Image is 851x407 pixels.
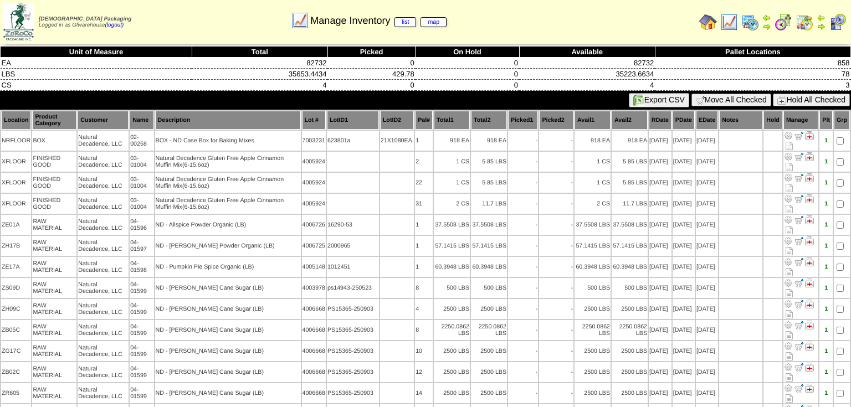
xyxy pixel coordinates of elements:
td: 5.85 LBS [471,173,507,193]
td: 0 [327,80,415,91]
td: FINISHED GOOD [32,173,76,193]
td: CS [1,80,192,91]
td: 8 [415,278,433,298]
img: Adjust [784,131,793,140]
td: 2250.0862 LBS [471,320,507,340]
th: Avail2 [612,111,648,130]
td: [DATE] [696,236,718,256]
span: Logged in as Gfwarehouse [39,16,131,28]
td: 1 [415,257,433,277]
td: 22 [415,173,433,193]
th: EDate [696,111,718,130]
td: [DATE] [673,215,695,235]
td: Natural Decadence, LLC [78,257,129,277]
td: 2 [415,152,433,172]
img: Move [794,257,803,266]
td: RAW MATERIAL [32,215,76,235]
img: arrowright.gif [817,22,826,31]
i: Note [786,268,793,276]
td: ND - [PERSON_NAME] Cane Sugar (LB) [155,278,301,298]
td: [DATE] [649,236,671,256]
img: Adjust [784,173,793,182]
td: - [508,236,538,256]
td: 4005924 [302,194,326,214]
td: [DATE] [673,236,695,256]
td: [DATE] [673,278,695,298]
a: (logout) [105,22,124,28]
td: 57.1415 LBS [575,236,611,256]
img: Manage Hold [805,279,814,287]
div: 1 [820,327,832,333]
td: 918 EA [612,131,648,151]
td: PS15365-250903 [327,299,379,319]
img: line_graph.gif [291,12,309,29]
td: [DATE] [696,173,718,193]
td: 03-01004 [130,173,153,193]
i: Note [786,289,793,297]
td: 04-01599 [130,299,153,319]
img: Manage Hold [805,342,814,351]
img: Manage Hold [805,215,814,224]
td: ZB05C [1,320,31,340]
td: EA [1,58,192,69]
th: Pal# [415,111,433,130]
td: 11.7 LBS [612,194,648,214]
td: ZG17C [1,341,31,361]
td: 2000965 [327,236,379,256]
td: - [539,278,573,298]
img: Manage Hold [805,363,814,372]
td: ps14943-250523 [327,278,379,298]
td: - [508,299,538,319]
td: Natural Decadence, LLC [78,236,129,256]
td: - [508,194,538,214]
td: LBS [1,69,192,80]
td: 04-01599 [130,320,153,340]
td: 500 LBS [434,278,470,298]
td: [DATE] [649,299,671,319]
td: 82732 [519,58,655,69]
th: Customer [78,111,129,130]
img: Move [794,342,803,351]
th: Hold [763,111,782,130]
th: Picked [327,47,415,58]
i: Note [786,163,793,171]
button: Hold All Checked [773,94,850,106]
td: - [508,320,538,340]
th: Total2 [471,111,507,130]
td: 4005924 [302,173,326,193]
img: Move [794,363,803,372]
a: map [421,17,447,27]
img: Adjust [784,321,793,329]
td: - [508,131,538,151]
td: 5.85 LBS [612,152,648,172]
th: PDate [673,111,695,130]
img: Move [794,384,803,393]
td: 37.5508 LBS [471,215,507,235]
td: [DATE] [649,152,671,172]
td: NRFLOOR [1,131,31,151]
i: Note [786,226,793,234]
td: 2 CS [434,194,470,214]
th: LotID1 [327,111,379,130]
td: 0 [416,80,519,91]
td: 21X1080EA [380,131,414,151]
td: ZS09D [1,278,31,298]
td: RAW MATERIAL [32,341,76,361]
td: ZH17B [1,236,31,256]
td: 918 EA [434,131,470,151]
img: Move [794,300,803,308]
img: Adjust [784,152,793,161]
td: - [539,320,573,340]
td: 1 CS [575,152,611,172]
div: 1 [820,285,832,291]
td: 04-01598 [130,257,153,277]
td: 04-01596 [130,215,153,235]
td: - [508,257,538,277]
img: Manage Hold [805,321,814,329]
td: 1 [415,215,433,235]
img: home.gif [699,13,717,31]
td: 1012451 [327,257,379,277]
td: [DATE] [673,320,695,340]
img: Move [794,321,803,329]
td: 60.3948 LBS [575,257,611,277]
